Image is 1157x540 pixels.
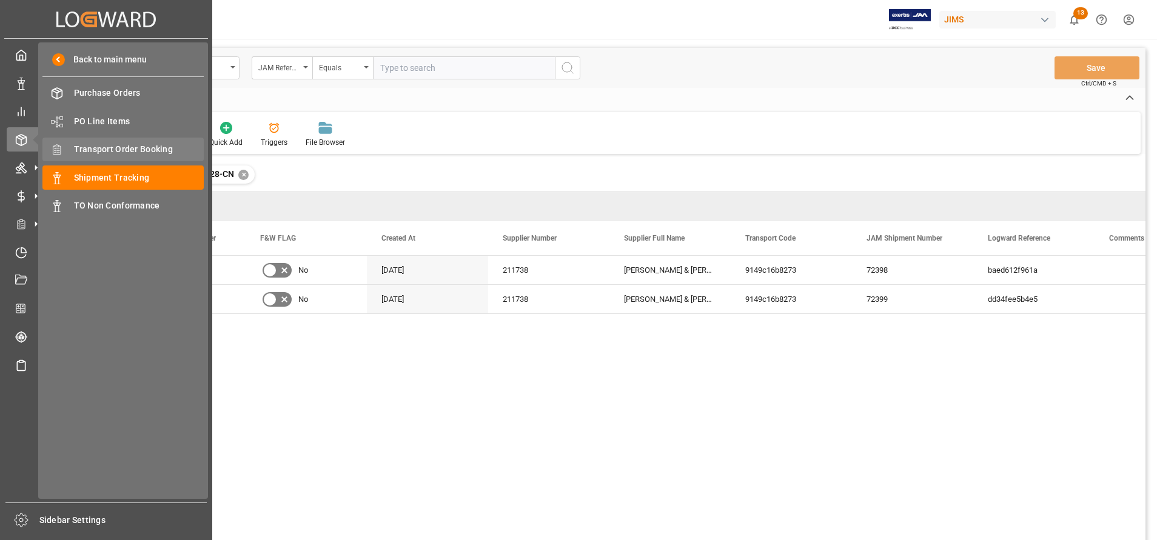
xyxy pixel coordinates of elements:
a: Sailing Schedules [7,353,206,376]
input: Type to search [373,56,555,79]
a: Data Management [7,71,206,95]
span: 13 [1073,7,1088,19]
button: search button [555,56,580,79]
span: TO Non Conformance [74,199,204,212]
a: Timeslot Management V2 [7,240,206,264]
button: open menu [312,56,373,79]
span: PO Line Items [74,115,204,128]
button: Help Center [1088,6,1115,33]
a: Shipment Tracking [42,165,204,189]
a: Document Management [7,268,206,292]
div: ✕ [238,170,249,180]
span: Created At [381,234,415,242]
div: [PERSON_NAME] & [PERSON_NAME] (US funds China)(W/T*)- [609,256,731,284]
a: Purchase Orders [42,81,204,105]
div: 211738 [488,256,609,284]
span: Supplier Number [503,234,557,242]
span: Sidebar Settings [39,514,207,527]
span: Purchase Orders [74,87,204,99]
a: My Cockpit [7,43,206,67]
div: [DATE] [367,285,488,313]
img: Exertis%20JAM%20-%20Email%20Logo.jpg_1722504956.jpg [889,9,931,30]
div: [PERSON_NAME] & [PERSON_NAME] (US funds China)(W/T*)- [609,285,731,313]
span: F&W FLAG [260,234,296,242]
div: File Browser [306,137,345,148]
span: Supplier Full Name [624,234,685,242]
div: JAM Reference Number [258,59,300,73]
div: [DATE] [367,256,488,284]
a: My Reports [7,99,206,123]
div: baed612f961a [973,256,1095,284]
span: Logward Reference [988,234,1050,242]
div: Equals [319,59,360,73]
span: No [298,285,308,313]
button: Save [1055,56,1139,79]
div: 211738 [488,285,609,313]
span: Transport Order Booking [74,143,204,156]
button: open menu [252,56,312,79]
span: Back to main menu [65,53,147,66]
a: PO Line Items [42,109,204,133]
div: 72398 [852,256,973,284]
span: Shipment Tracking [74,172,204,184]
a: CO2 Calculator [7,296,206,320]
span: Ctrl/CMD + S [1081,79,1116,88]
span: Transport Code [745,234,796,242]
a: Transport Order Booking [42,138,204,161]
div: 72399 [852,285,973,313]
span: No [298,256,308,284]
div: 9149c16b8273 [731,256,852,284]
div: Triggers [261,137,287,148]
div: 9149c16b8273 [731,285,852,313]
button: show 13 new notifications [1061,6,1088,33]
div: JIMS [939,11,1056,28]
button: JIMS [939,8,1061,31]
div: Quick Add [209,137,243,148]
a: Tracking Shipment [7,325,206,348]
span: JAM Shipment Number [867,234,942,242]
div: dd34fee5b4e5 [973,285,1095,313]
a: TO Non Conformance [42,194,204,218]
